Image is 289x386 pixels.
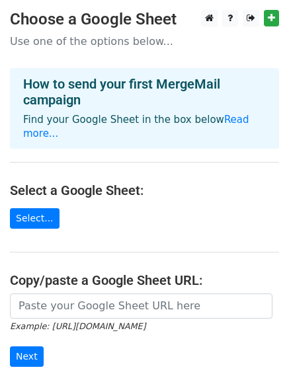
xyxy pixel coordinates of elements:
[10,272,279,288] h4: Copy/paste a Google Sheet URL:
[10,10,279,29] h3: Choose a Google Sheet
[10,182,279,198] h4: Select a Google Sheet:
[10,346,44,367] input: Next
[10,293,272,319] input: Paste your Google Sheet URL here
[23,113,266,141] p: Find your Google Sheet in the box below
[10,321,145,331] small: Example: [URL][DOMAIN_NAME]
[23,76,266,108] h4: How to send your first MergeMail campaign
[10,34,279,48] p: Use one of the options below...
[10,208,60,229] a: Select...
[23,114,249,139] a: Read more...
